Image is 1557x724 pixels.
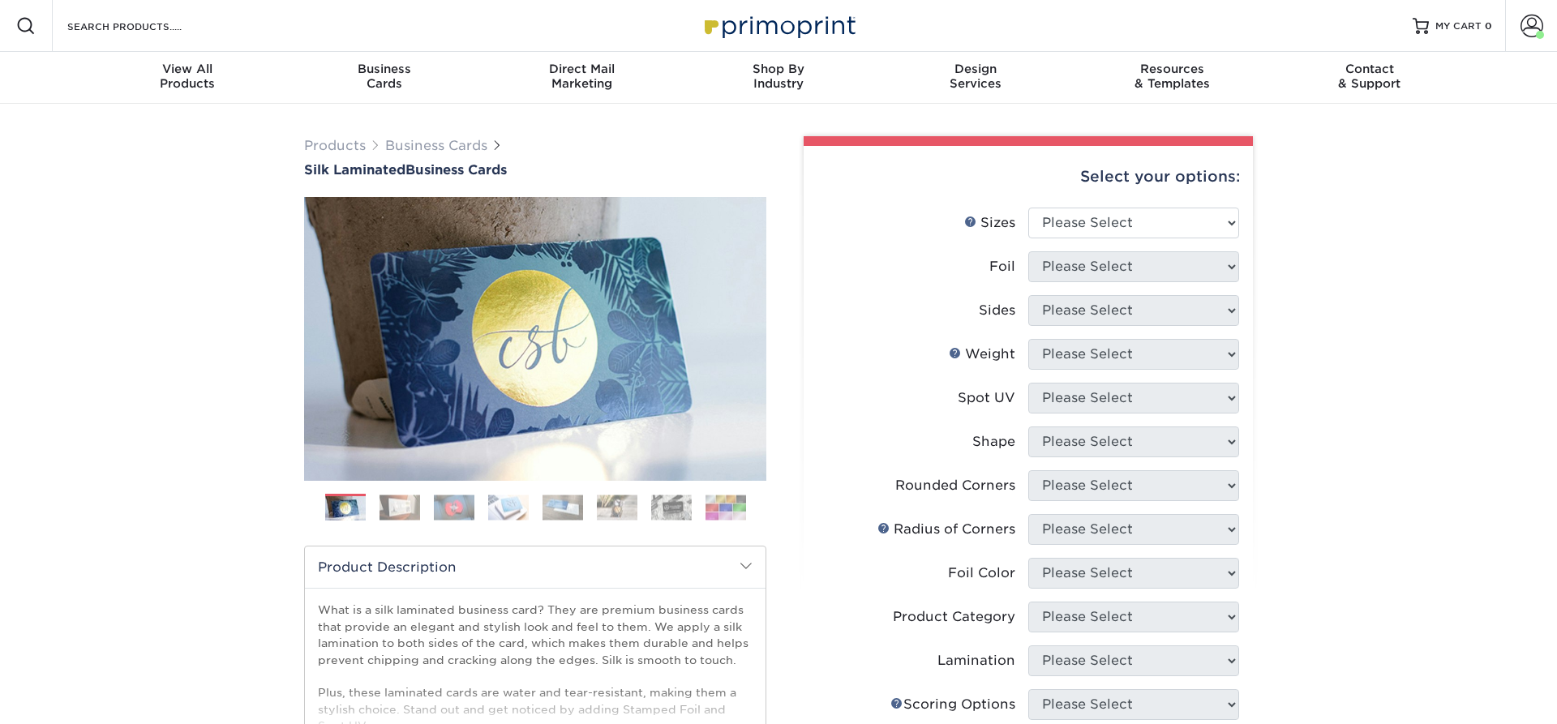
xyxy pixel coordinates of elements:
a: Business Cards [385,138,487,153]
img: Primoprint [697,8,860,43]
span: View All [89,62,286,76]
img: Business Cards 02 [380,495,420,520]
div: Product Category [893,607,1015,627]
div: Scoring Options [890,695,1015,714]
img: Business Cards 05 [543,495,583,520]
div: & Support [1271,62,1468,91]
a: Contact& Support [1271,52,1468,104]
div: Spot UV [958,388,1015,408]
a: BusinessCards [286,52,483,104]
img: Business Cards 01 [325,488,366,529]
div: Cards [286,62,483,91]
span: Contact [1271,62,1468,76]
a: DesignServices [877,52,1074,104]
div: Sizes [964,213,1015,233]
div: Products [89,62,286,91]
div: Rounded Corners [895,476,1015,495]
a: Resources& Templates [1074,52,1271,104]
div: Shape [972,432,1015,452]
div: Foil [989,257,1015,276]
span: 0 [1485,20,1492,32]
img: Business Cards 08 [706,495,746,520]
a: Shop ByIndustry [680,52,877,104]
img: Business Cards 07 [651,495,692,520]
img: Business Cards 04 [488,495,529,520]
h1: Business Cards [304,162,766,178]
span: MY CART [1435,19,1482,33]
a: View AllProducts [89,52,286,104]
span: Business [286,62,483,76]
div: Marketing [483,62,680,91]
iframe: Google Customer Reviews [4,675,138,718]
span: Shop By [680,62,877,76]
div: & Templates [1074,62,1271,91]
div: Sides [979,301,1015,320]
div: Select your options: [817,146,1240,208]
img: Silk Laminated 01 [304,108,766,570]
a: Direct MailMarketing [483,52,680,104]
h2: Product Description [305,546,766,588]
span: Silk Laminated [304,162,405,178]
input: SEARCH PRODUCTS..... [66,16,224,36]
div: Services [877,62,1074,91]
span: Design [877,62,1074,76]
div: Lamination [937,651,1015,670]
a: Products [304,138,366,153]
div: Foil Color [948,563,1015,583]
span: Direct Mail [483,62,680,76]
img: Business Cards 06 [597,495,637,520]
span: Resources [1074,62,1271,76]
div: Radius of Corners [877,520,1015,539]
div: Industry [680,62,877,91]
div: Weight [949,345,1015,364]
a: Silk LaminatedBusiness Cards [304,162,766,178]
img: Business Cards 03 [434,495,474,520]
